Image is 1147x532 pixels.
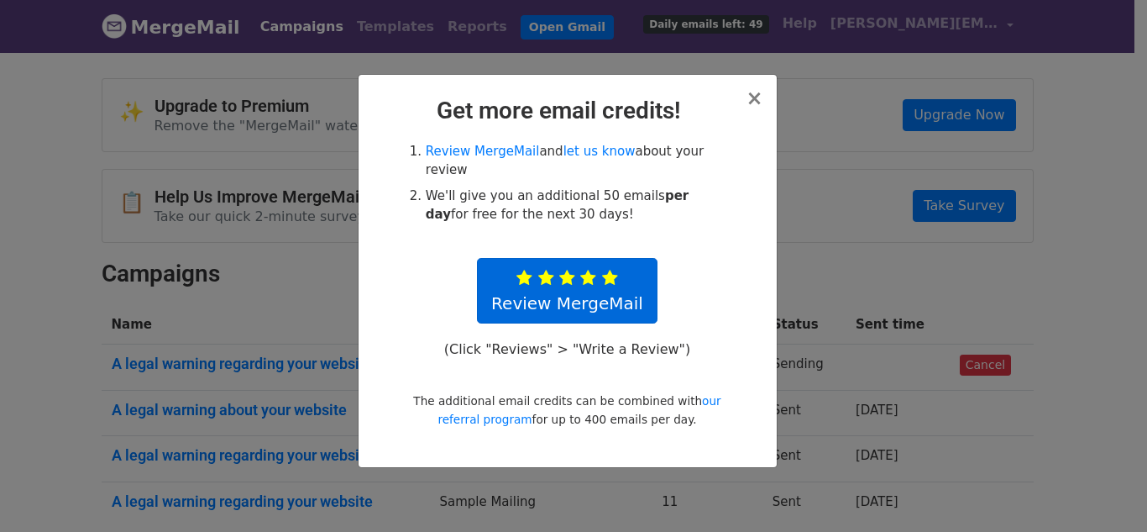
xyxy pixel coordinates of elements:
a: let us know [563,144,636,159]
strong: per day [426,188,689,223]
p: (Click "Reviews" > "Write a Review") [435,340,699,358]
a: Review MergeMail [477,258,657,324]
span: × [746,87,762,110]
button: Close [746,88,762,108]
h2: Get more email credits! [372,97,763,125]
iframe: Chat Widget [1063,451,1147,532]
li: We'll give you an additional 50 emails for free for the next 30 days! [426,187,728,224]
a: our referral program [437,394,720,426]
small: The additional email credits can be combined with for up to 400 emails per day. [413,394,720,426]
a: Review MergeMail [426,144,540,159]
li: and about your review [426,142,728,180]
